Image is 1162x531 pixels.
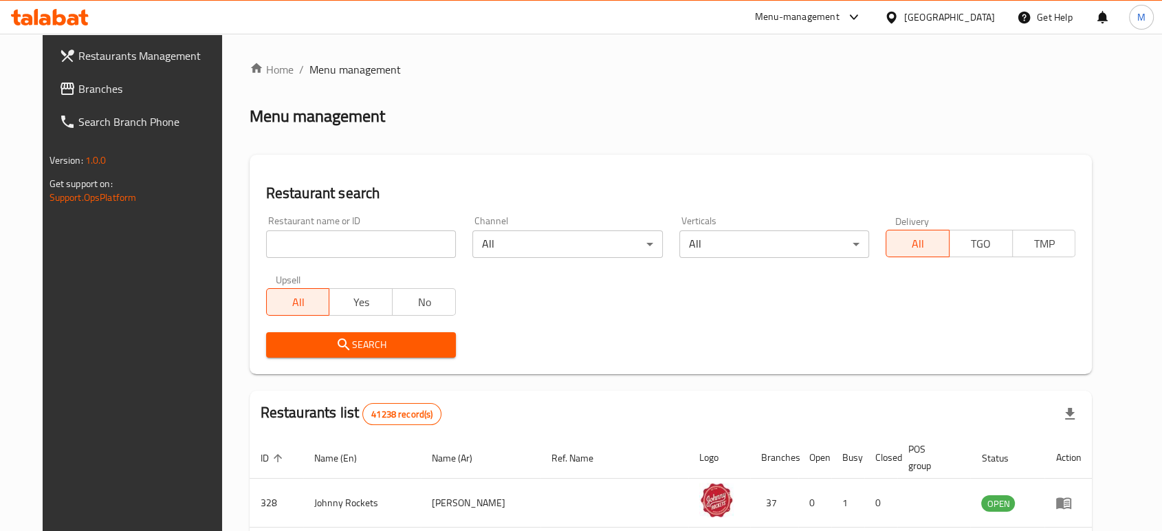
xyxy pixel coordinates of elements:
[299,61,304,78] li: /
[363,408,441,421] span: 41238 record(s)
[78,47,226,64] span: Restaurants Management
[699,483,734,517] img: Johnny Rockets
[892,234,944,254] span: All
[955,234,1007,254] span: TGO
[864,437,897,479] th: Closed
[981,496,1015,512] span: OPEN
[362,403,441,425] div: Total records count
[750,479,798,528] td: 37
[50,175,113,193] span: Get support on:
[432,450,490,466] span: Name (Ar)
[50,151,83,169] span: Version:
[85,151,107,169] span: 1.0.0
[48,39,237,72] a: Restaurants Management
[755,9,840,25] div: Menu-management
[335,292,387,312] span: Yes
[48,72,237,105] a: Branches
[276,274,301,284] label: Upsell
[272,292,325,312] span: All
[250,479,303,528] td: 328
[78,80,226,97] span: Branches
[303,479,421,528] td: Johnny Rockets
[831,479,864,528] td: 1
[908,441,954,474] span: POS group
[250,61,1093,78] nav: breadcrumb
[314,450,375,466] span: Name (En)
[981,495,1015,512] div: OPEN
[398,292,450,312] span: No
[904,10,995,25] div: [GEOGRAPHIC_DATA]
[48,105,237,138] a: Search Branch Phone
[266,288,330,316] button: All
[250,105,385,127] h2: Menu management
[329,288,393,316] button: Yes
[886,230,950,257] button: All
[831,437,864,479] th: Busy
[421,479,540,528] td: [PERSON_NAME]
[679,230,869,258] div: All
[392,288,456,316] button: No
[261,450,287,466] span: ID
[261,402,442,425] h2: Restaurants list
[1053,398,1086,431] div: Export file
[266,183,1076,204] h2: Restaurant search
[750,437,798,479] th: Branches
[250,61,294,78] a: Home
[1018,234,1071,254] span: TMP
[1055,495,1081,511] div: Menu
[309,61,401,78] span: Menu management
[50,188,137,206] a: Support.OpsPlatform
[78,113,226,130] span: Search Branch Phone
[688,437,750,479] th: Logo
[895,216,930,226] label: Delivery
[266,332,456,358] button: Search
[798,437,831,479] th: Open
[949,230,1013,257] button: TGO
[277,336,445,354] span: Search
[798,479,831,528] td: 0
[551,450,611,466] span: Ref. Name
[981,450,1026,466] span: Status
[472,230,662,258] div: All
[1044,437,1092,479] th: Action
[864,479,897,528] td: 0
[1137,10,1145,25] span: M
[266,230,456,258] input: Search for restaurant name or ID..
[1012,230,1076,257] button: TMP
